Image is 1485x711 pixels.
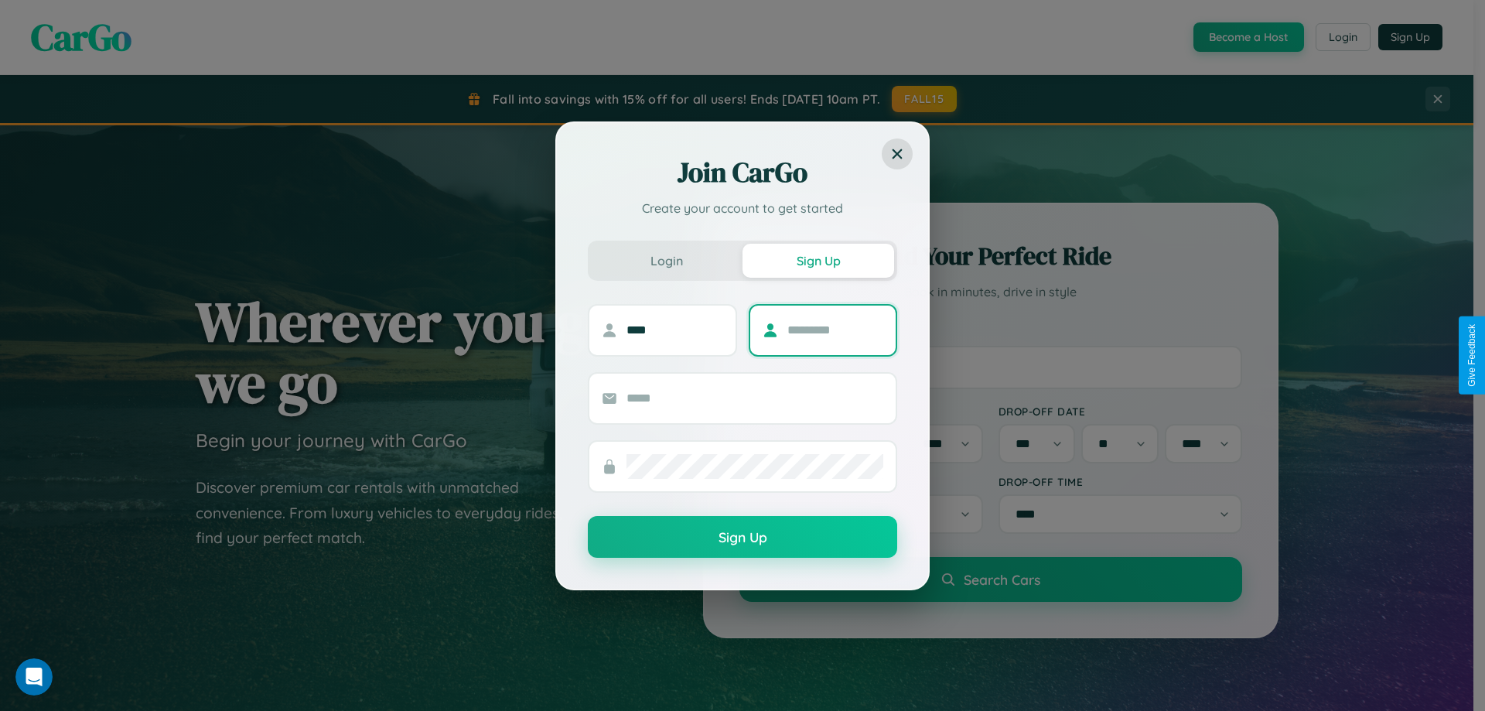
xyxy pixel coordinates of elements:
button: Sign Up [588,516,897,558]
p: Create your account to get started [588,199,897,217]
button: Login [591,244,742,278]
div: Give Feedback [1466,324,1477,387]
iframe: Intercom live chat [15,658,53,696]
button: Sign Up [742,244,894,278]
h2: Join CarGo [588,154,897,191]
